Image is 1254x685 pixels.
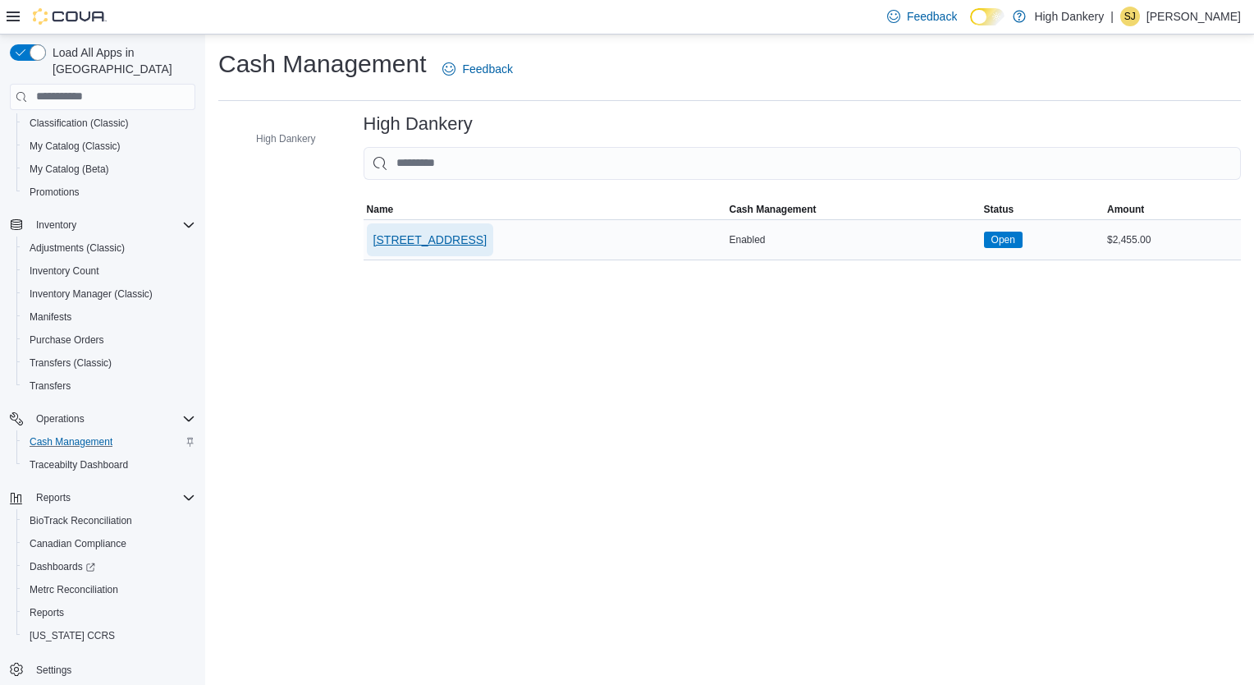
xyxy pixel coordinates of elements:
span: Promotions [30,186,80,199]
a: BioTrack Reconciliation [23,511,139,531]
button: Inventory Count [16,260,202,283]
span: Traceabilty Dashboard [30,458,128,471]
span: My Catalog (Classic) [23,136,195,156]
span: Reports [30,488,195,508]
button: Operations [3,407,202,430]
a: Dashboards [16,555,202,578]
span: Inventory Count [23,261,195,281]
span: Feedback [907,8,957,25]
a: Reports [23,603,71,623]
button: Traceabilty Dashboard [16,453,202,476]
button: Cash Management [16,430,202,453]
h3: High Dankery [364,114,473,134]
span: Dark Mode [970,25,971,26]
span: Metrc Reconciliation [23,580,195,600]
button: Settings [3,657,202,681]
button: Transfers [16,375,202,398]
span: Settings [30,659,195,679]
a: Traceabilty Dashboard [23,455,135,475]
a: Classification (Classic) [23,113,135,133]
span: My Catalog (Beta) [23,159,195,179]
a: My Catalog (Beta) [23,159,116,179]
span: Traceabilty Dashboard [23,455,195,475]
input: This is a search bar. As you type, the results lower in the page will automatically filter. [364,147,1241,180]
span: Dashboards [30,560,95,573]
a: Inventory Count [23,261,106,281]
span: Transfers (Classic) [23,353,195,373]
span: Canadian Compliance [23,534,195,554]
button: Classification (Classic) [16,112,202,135]
button: Inventory [30,215,83,235]
button: Manifests [16,306,202,329]
span: Inventory [30,215,195,235]
a: Canadian Compliance [23,534,133,554]
button: Inventory Manager (Classic) [16,283,202,306]
p: [PERSON_NAME] [1146,7,1241,26]
span: Reports [30,606,64,619]
a: Feedback [436,53,519,85]
span: SJ [1124,7,1136,26]
input: Dark Mode [970,8,1005,25]
span: Manifests [23,307,195,327]
a: Transfers (Classic) [23,353,118,373]
span: Inventory Count [30,264,99,278]
span: Amount [1107,203,1144,216]
button: Operations [30,409,91,429]
a: My Catalog (Classic) [23,136,127,156]
button: My Catalog (Classic) [16,135,202,158]
span: Classification (Classic) [23,113,195,133]
span: My Catalog (Classic) [30,140,121,153]
span: Purchase Orders [23,330,195,350]
span: BioTrack Reconciliation [23,511,195,531]
span: Transfers (Classic) [30,356,112,370]
span: Manifests [30,310,71,324]
button: My Catalog (Beta) [16,158,202,181]
span: Cash Management [729,203,816,216]
div: Enabled [725,230,980,250]
button: Adjustments (Classic) [16,237,202,260]
p: | [1110,7,1114,26]
button: Promotions [16,181,202,204]
span: My Catalog (Beta) [30,163,109,176]
span: Metrc Reconciliation [30,583,118,596]
span: Canadian Compliance [30,537,126,550]
button: Canadian Compliance [16,532,202,555]
span: Dashboards [23,557,195,577]
button: Status [981,200,1104,219]
button: Cash Management [725,200,980,219]
button: Metrc Reconciliation [16,578,202,601]
span: Adjustments (Classic) [30,241,125,255]
span: Purchase Orders [30,333,104,347]
span: Cash Management [30,435,112,448]
span: Name [367,203,394,216]
span: High Dankery [256,132,316,145]
span: Promotions [23,182,195,202]
span: Washington CCRS [23,626,195,646]
button: Reports [3,486,202,509]
span: Load All Apps in [GEOGRAPHIC_DATA] [46,44,195,77]
a: [US_STATE] CCRS [23,626,121,646]
button: Purchase Orders [16,329,202,352]
button: High Dankery [233,129,323,149]
span: [STREET_ADDRESS] [373,232,487,248]
span: Reports [36,491,71,504]
span: Cash Management [23,432,195,452]
span: Transfers [23,376,195,396]
button: BioTrack Reconciliation [16,509,202,532]
a: Metrc Reconciliation [23,580,125,600]
button: Inventory [3,214,202,237]
button: Name [364,200,726,219]
span: Inventory [36,218,76,232]
span: Feedback [462,61,512,77]
a: Cash Management [23,432,119,452]
a: Promotions [23,182,86,202]
button: [US_STATE] CCRS [16,624,202,647]
p: High Dankery [1034,7,1104,26]
div: $2,455.00 [1104,230,1241,250]
button: Reports [30,488,77,508]
a: Settings [30,660,78,680]
span: BioTrack Reconciliation [30,514,132,527]
div: Starland Joseph [1120,7,1140,26]
span: Adjustments (Classic) [23,238,195,258]
span: Transfers [30,379,71,393]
